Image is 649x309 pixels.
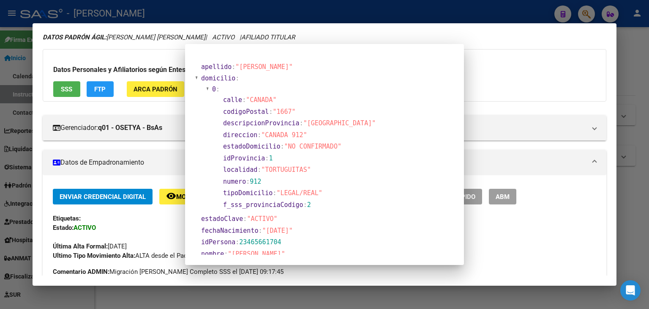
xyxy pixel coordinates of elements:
button: ARCA Padrón [127,81,184,97]
span: 1 [269,154,273,162]
span: 2 [307,201,311,209]
button: SSS [53,81,80,97]
span: : [243,215,247,223]
span: Migración [PERSON_NAME] Completo SSS el [DATE] 09:17:45 [53,267,284,276]
span: ALTA desde el Padrón Entregado x SSS [53,252,245,259]
span: "[PERSON_NAME]" [228,250,285,258]
strong: ACTIVO [74,224,96,232]
span: : [269,108,273,116]
mat-expansion-panel-header: Datos de Empadronamiento [43,150,606,175]
span: : [232,63,235,71]
span: 912 [250,178,261,185]
span: : [300,119,303,127]
strong: q01 - OSETYA - BsAs [98,123,162,133]
span: SSS [61,86,72,93]
span: nombre [201,250,224,258]
span: : [235,74,239,82]
span: : [258,227,262,235]
button: Enviar Credencial Digital [53,189,153,204]
span: AFILIADO TITULAR [241,33,295,41]
span: "ACTIVO" [247,215,277,223]
span: "1667" [273,108,295,116]
span: : [265,154,269,162]
span: estadoClave [201,215,243,223]
span: calle [223,96,242,104]
i: | ACTIVO | [43,33,295,41]
mat-expansion-panel-header: Gerenciador:q01 - OSETYA - BsAs [43,115,606,141]
span: 23465661704 [239,238,281,246]
span: "TORTUGUITAS" [261,166,311,174]
span: 0 [212,86,216,93]
mat-panel-title: Gerenciador: [53,123,586,133]
strong: Etiquetas: [53,215,81,222]
span: "[DATE]" [262,227,293,235]
span: : [273,189,276,197]
span: [PERSON_NAME] [PERSON_NAME] [43,33,205,41]
mat-panel-title: Datos de Empadronamiento [53,157,586,168]
span: ARCA Padrón [134,86,177,93]
h3: Datos Personales y Afiliatorios según Entes Externos: [53,65,596,75]
span: Enviar Credencial Digital [60,193,146,201]
span: : [303,201,307,209]
span: direccion [223,131,257,139]
span: apellido [201,63,232,71]
span: : [257,166,261,174]
span: descripcionProvincia [223,119,300,127]
strong: Última Alta Formal: [53,243,108,250]
button: FTP [87,81,114,97]
span: "CANADA" [246,96,276,104]
span: : [246,178,250,185]
span: localidad [223,166,257,174]
span: codigoPostal [223,108,269,116]
span: : [280,143,284,150]
span: fechaNacimiento [201,227,258,235]
span: tipoDomicilio [223,189,273,197]
span: "NO CONFIRMADO" [284,143,341,150]
span: : [257,131,261,139]
strong: Estado: [53,224,74,232]
span: : [235,238,239,246]
span: "LEGAL/REAL" [276,189,322,197]
span: numero [223,178,246,185]
span: idPersona [201,238,235,246]
span: Movimientos [176,193,219,201]
span: "[PERSON_NAME]" [235,63,292,71]
div: Open Intercom Messenger [620,280,641,301]
span: "CANADA 912" [261,131,307,139]
span: "[GEOGRAPHIC_DATA]" [303,119,376,127]
span: FTP [94,86,106,93]
span: domicilio [201,74,235,82]
mat-icon: remove_red_eye [166,191,176,201]
span: idProvincia [223,154,265,162]
strong: DATOS PADRÓN ÁGIL: [43,33,106,41]
span: [DATE] [53,243,127,250]
span: : [224,250,228,258]
span: : [242,96,246,104]
span: estadoDomicilio [223,143,280,150]
span: : [216,86,220,93]
strong: Comentario ADMIN: [53,268,109,276]
button: Movimientos [159,189,226,204]
button: ABM [489,189,516,204]
span: f_sss_provinciaCodigo [223,201,303,209]
strong: Ultimo Tipo Movimiento Alta: [53,252,135,259]
span: ABM [496,193,510,201]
